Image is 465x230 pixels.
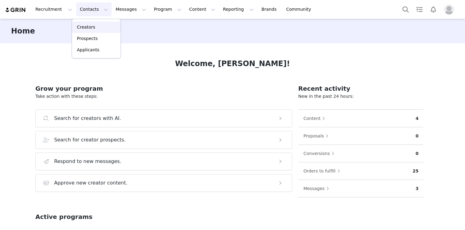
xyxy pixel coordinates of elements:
[77,35,97,42] p: Prospects
[185,2,219,16] button: Content
[11,26,35,37] h3: Home
[76,2,112,16] button: Contacts
[303,184,332,193] button: Messages
[444,5,454,14] img: placeholder-profile.jpg
[35,109,292,127] button: Search for creators with AI.
[54,179,128,187] h3: Approve new creator content.
[298,84,423,93] h2: Recent activity
[413,2,426,16] a: Tasks
[77,24,95,30] p: Creators
[54,115,121,122] h3: Search for creators with AI.
[35,93,292,100] p: Take action with these steps:
[303,149,338,158] button: Conversions
[35,153,292,170] button: Respond to new messages.
[54,158,121,165] h3: Respond to new messages.
[283,2,318,16] a: Community
[175,58,290,69] h1: Welcome, [PERSON_NAME]!
[77,47,99,53] p: Applicants
[35,131,292,149] button: Search for creator prospects.
[440,5,460,14] button: Profile
[303,131,332,141] button: Proposals
[415,115,419,122] p: 4
[303,113,328,123] button: Content
[399,2,412,16] button: Search
[415,185,419,192] p: 3
[35,84,292,93] h2: Grow your program
[413,168,419,174] p: 25
[54,136,126,144] h3: Search for creator prospects.
[219,2,257,16] button: Reporting
[150,2,185,16] button: Program
[415,150,419,157] p: 0
[298,93,423,100] p: New in the past 24 hours:
[112,2,150,16] button: Messages
[258,2,282,16] a: Brands
[35,212,93,221] h2: Active programs
[303,166,343,176] button: Orders to fulfill
[5,7,26,13] img: grin logo
[35,174,292,192] button: Approve new creator content.
[427,2,440,16] button: Notifications
[415,133,419,139] p: 0
[32,2,76,16] button: Recruitment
